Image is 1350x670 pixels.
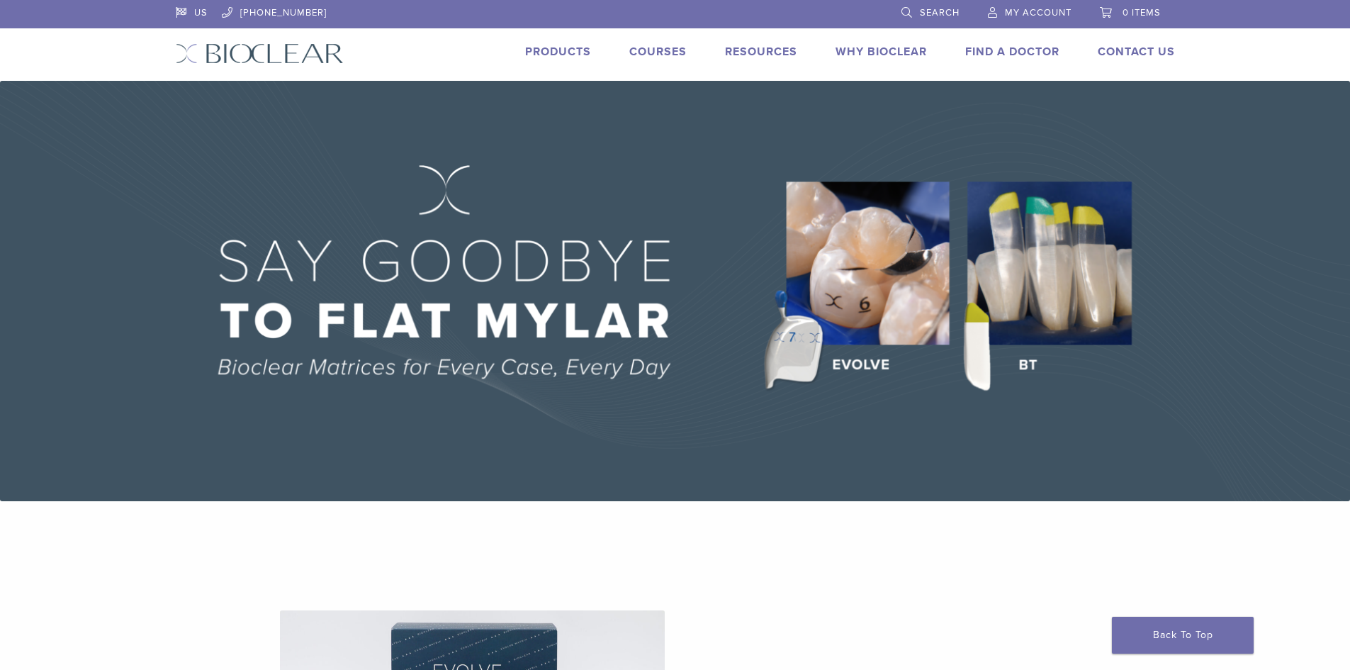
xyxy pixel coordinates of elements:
[176,43,344,64] img: Bioclear
[836,45,927,59] a: Why Bioclear
[725,45,797,59] a: Resources
[1123,7,1161,18] span: 0 items
[1112,617,1254,654] a: Back To Top
[1098,45,1175,59] a: Contact Us
[1005,7,1071,18] span: My Account
[629,45,687,59] a: Courses
[920,7,960,18] span: Search
[965,45,1059,59] a: Find A Doctor
[525,45,591,59] a: Products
